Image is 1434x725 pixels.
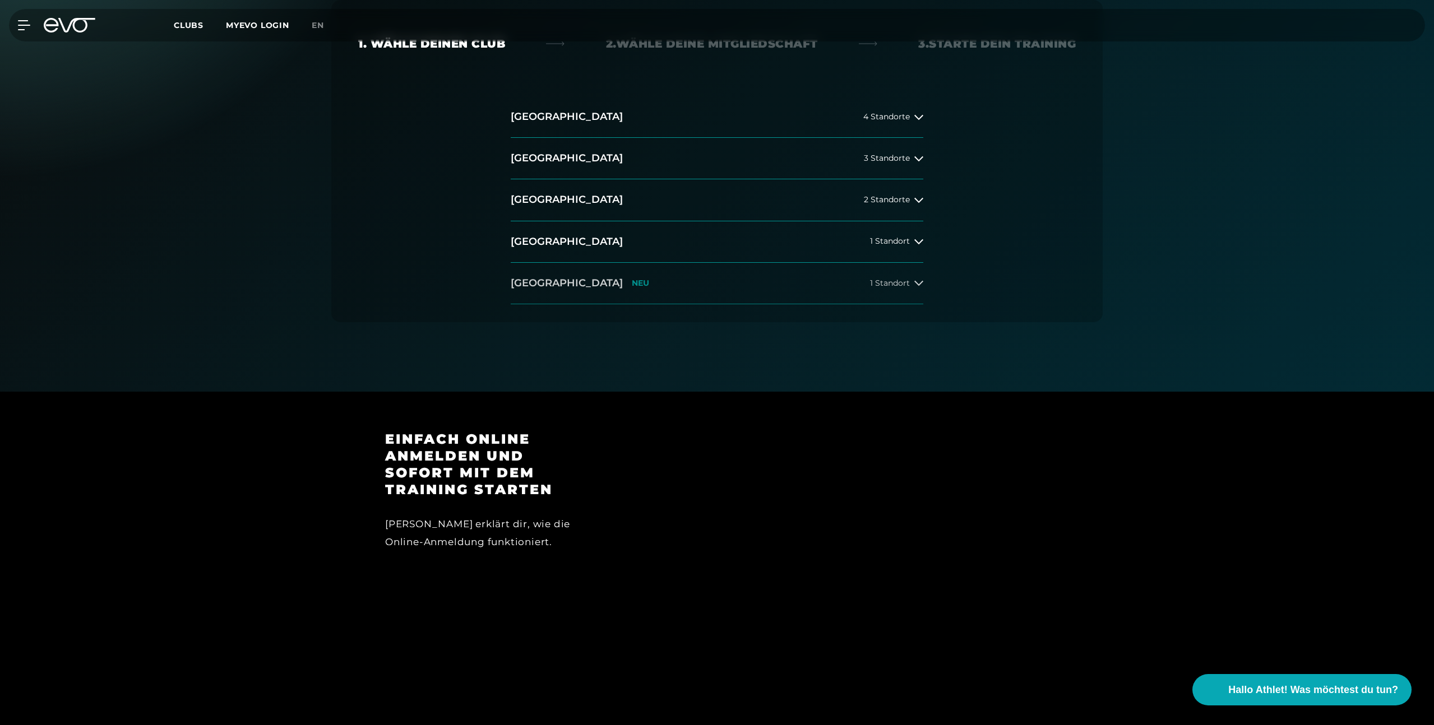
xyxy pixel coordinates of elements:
span: Clubs [174,20,203,30]
div: [PERSON_NAME] erklärt dir, wie die Online-Anmeldung funktioniert. [385,515,585,551]
a: Clubs [174,20,226,30]
span: 3 Standorte [864,154,910,162]
h2: [GEOGRAPHIC_DATA] [511,110,623,124]
span: 1 Standort [870,279,910,287]
p: NEU [632,278,649,288]
span: Hallo Athlet! Was möchtest du tun? [1228,682,1398,698]
span: 2 Standorte [864,196,910,204]
h3: Einfach online anmelden und sofort mit dem Training starten [385,431,585,498]
a: en [312,19,337,32]
a: MYEVO LOGIN [226,20,289,30]
span: 1 Standort [870,237,910,245]
h2: [GEOGRAPHIC_DATA] [511,235,623,249]
span: en [312,20,324,30]
button: [GEOGRAPHIC_DATA]3 Standorte [511,138,923,179]
button: Hallo Athlet! Was möchtest du tun? [1192,674,1412,705]
button: [GEOGRAPHIC_DATA]4 Standorte [511,96,923,138]
h2: [GEOGRAPHIC_DATA] [511,193,623,207]
button: [GEOGRAPHIC_DATA]1 Standort [511,221,923,263]
span: 4 Standorte [863,113,910,121]
h2: [GEOGRAPHIC_DATA] [511,151,623,165]
h2: [GEOGRAPHIC_DATA] [511,276,623,290]
button: [GEOGRAPHIC_DATA]NEU1 Standort [511,263,923,304]
button: [GEOGRAPHIC_DATA]2 Standorte [511,179,923,221]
